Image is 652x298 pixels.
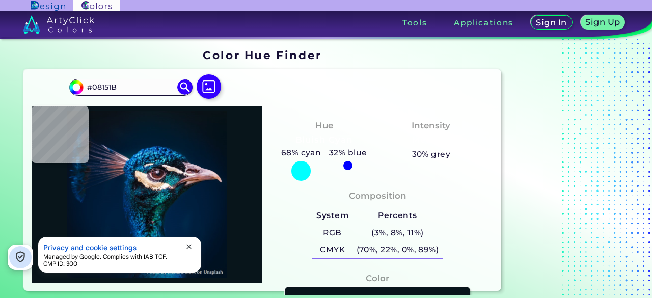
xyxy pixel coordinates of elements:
a: Sign Up [583,16,623,29]
h1: Color Hue Finder [203,47,321,63]
h3: Applications [454,19,513,26]
h5: Sign In [537,19,565,26]
h5: 68% cyan [277,146,325,159]
img: logo_artyclick_colors_white.svg [23,15,95,34]
h3: Medium [407,134,455,146]
h4: Composition [349,188,406,203]
h4: Hue [315,118,333,133]
h4: Intensity [412,118,450,133]
h5: RGB [312,224,352,241]
h5: (3%, 8%, 11%) [352,224,443,241]
input: type color.. [84,80,178,94]
h3: Tools [402,19,427,26]
img: ArtyClick Design logo [31,1,65,11]
h5: 32% blue [325,146,371,159]
img: icon picture [197,74,221,99]
h3: Bluish Cyan [291,134,357,146]
iframe: Advertisement [505,45,633,294]
h5: Percents [352,207,443,224]
h5: 30% grey [412,148,451,161]
h5: Sign Up [587,18,619,26]
a: Sign In [533,16,570,29]
img: img_pavlin.jpg [37,111,257,278]
h5: System [312,207,352,224]
h4: Color [366,271,389,286]
h5: CMYK [312,241,352,258]
img: icon search [177,79,193,95]
h5: (70%, 22%, 0%, 89%) [352,241,443,258]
